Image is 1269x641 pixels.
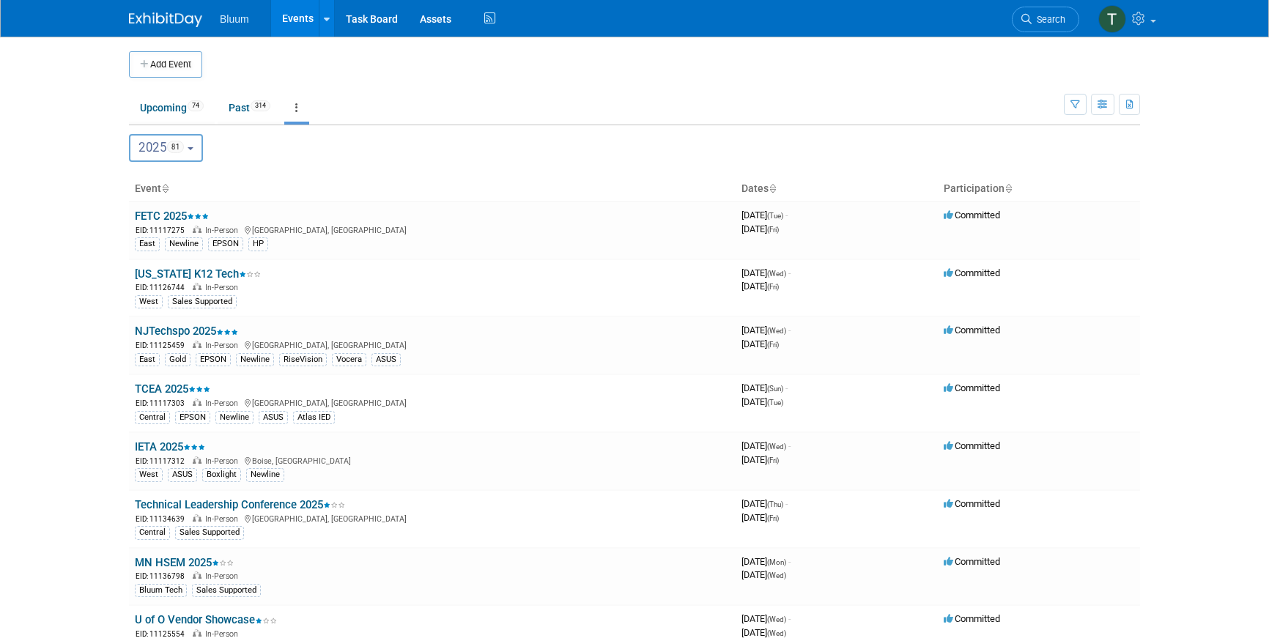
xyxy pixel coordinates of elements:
img: In-Person Event [193,341,201,348]
img: In-Person Event [193,514,201,522]
span: (Fri) [767,341,779,349]
span: Committed [944,556,1000,567]
span: (Fri) [767,226,779,234]
span: In-Person [205,341,243,350]
th: Dates [736,177,938,201]
span: [DATE] [741,325,791,336]
div: Boise, [GEOGRAPHIC_DATA] [135,454,730,467]
a: FETC 2025 [135,210,209,223]
div: [GEOGRAPHIC_DATA], [GEOGRAPHIC_DATA] [135,396,730,409]
span: (Mon) [767,558,786,566]
a: NJTechspo 2025 [135,325,238,338]
span: EID: 11134639 [136,515,190,523]
span: In-Person [205,629,243,639]
span: Committed [944,440,1000,451]
span: EID: 11136798 [136,572,190,580]
span: [DATE] [741,396,783,407]
div: EPSON [175,411,210,424]
span: - [788,267,791,278]
span: 314 [251,100,270,111]
span: Committed [944,267,1000,278]
img: In-Person Event [193,629,201,637]
span: (Wed) [767,270,786,278]
a: Sort by Event Name [161,182,169,194]
div: Vocera [332,353,366,366]
span: [DATE] [741,223,779,234]
span: Bluum [220,13,249,25]
button: Add Event [129,51,202,78]
span: (Fri) [767,456,779,464]
a: [US_STATE] K12 Tech [135,267,261,281]
a: Search [1012,7,1079,32]
div: [GEOGRAPHIC_DATA], [GEOGRAPHIC_DATA] [135,338,730,351]
span: Committed [944,498,1000,509]
span: In-Person [205,514,243,524]
span: - [788,613,791,624]
span: [DATE] [741,454,779,465]
span: (Fri) [767,514,779,522]
a: Technical Leadership Conference 2025 [135,498,345,511]
a: MN HSEM 2025 [135,556,234,569]
span: (Sun) [767,385,783,393]
span: [DATE] [741,512,779,523]
div: West [135,295,163,308]
span: (Wed) [767,571,786,579]
img: In-Person Event [193,456,201,464]
span: [DATE] [741,627,786,638]
img: In-Person Event [193,226,201,233]
span: 74 [188,100,204,111]
span: (Tue) [767,399,783,407]
span: EID: 11117312 [136,457,190,465]
span: In-Person [205,571,243,581]
span: [DATE] [741,556,791,567]
span: [DATE] [741,440,791,451]
button: 202581 [129,134,203,162]
span: 2025 [138,140,184,155]
th: Participation [938,177,1140,201]
span: EID: 11125554 [136,630,190,638]
span: (Thu) [767,500,783,508]
a: Past314 [218,94,281,122]
div: Sales Supported [175,526,244,539]
a: IETA 2025 [135,440,205,453]
img: ExhibitDay [129,12,202,27]
div: [GEOGRAPHIC_DATA], [GEOGRAPHIC_DATA] [135,223,730,236]
span: - [785,210,788,221]
div: Newline [246,468,284,481]
span: (Wed) [767,327,786,335]
span: [DATE] [741,613,791,624]
th: Event [129,177,736,201]
span: In-Person [205,283,243,292]
div: Central [135,526,170,539]
span: In-Person [205,226,243,235]
div: Newline [236,353,274,366]
div: West [135,468,163,481]
span: - [788,440,791,451]
div: Sales Supported [192,584,261,597]
span: Committed [944,325,1000,336]
span: [DATE] [741,382,788,393]
span: - [788,556,791,567]
div: Gold [165,353,190,366]
span: (Wed) [767,615,786,623]
a: Sort by Participation Type [1005,182,1012,194]
span: Committed [944,613,1000,624]
div: EPSON [208,237,243,251]
span: [DATE] [741,267,791,278]
span: [DATE] [741,210,788,221]
div: East [135,237,160,251]
span: In-Person [205,399,243,408]
span: - [785,382,788,393]
span: 81 [167,141,184,153]
span: (Tue) [767,212,783,220]
img: In-Person Event [193,399,201,406]
div: Boxlight [202,468,241,481]
span: In-Person [205,456,243,466]
img: In-Person Event [193,571,201,579]
span: [DATE] [741,569,786,580]
div: Bluum Tech [135,584,187,597]
span: - [785,498,788,509]
img: Taylor Bradley [1098,5,1126,33]
span: (Wed) [767,442,786,451]
span: [DATE] [741,281,779,292]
